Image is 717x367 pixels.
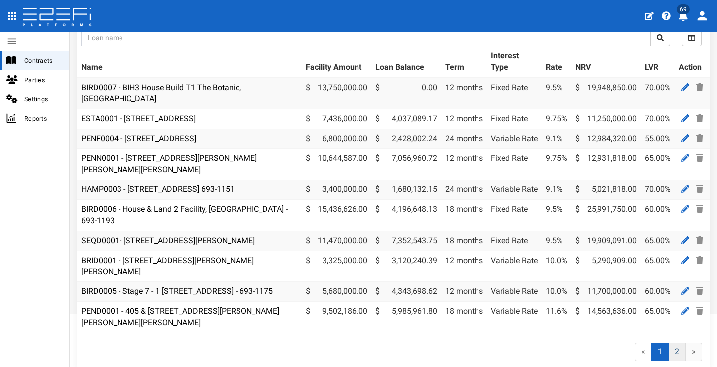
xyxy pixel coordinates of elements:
td: 3,400,000.00 [302,180,371,200]
td: 15,436,626.00 [302,199,371,231]
td: 25,991,750.00 [571,199,641,231]
td: 4,037,089.17 [371,109,441,129]
td: 10.0% [542,251,571,282]
td: 60.00% [641,282,675,302]
td: 24 months [441,129,487,149]
td: 7,436,000.00 [302,109,371,129]
td: 60.00% [641,199,675,231]
input: Loan name [81,29,651,46]
span: Contracts [24,55,61,66]
td: 3,325,000.00 [302,251,371,282]
td: 18 months [441,231,487,251]
td: Fixed Rate [487,199,542,231]
td: 65.00% [641,302,675,333]
td: 55.00% [641,129,675,149]
a: BRID0001 - [STREET_ADDRESS][PERSON_NAME][PERSON_NAME] [81,256,254,276]
td: Fixed Rate [487,109,542,129]
td: 0.00 [371,78,441,109]
td: 12 months [441,282,487,302]
a: BIRD0006 - House & Land 2 Facility, [GEOGRAPHIC_DATA] - 693-1193 [81,204,288,225]
td: 65.00% [641,149,675,180]
td: 19,909,091.00 [571,231,641,251]
td: 4,343,698.62 [371,282,441,302]
td: 11,700,000.00 [571,282,641,302]
td: 12 months [441,78,487,109]
td: 9.1% [542,180,571,200]
td: 5,680,000.00 [302,282,371,302]
a: SEQD0001- [STREET_ADDRESS][PERSON_NAME] [81,236,255,245]
td: 9.5% [542,231,571,251]
a: Delete Contract [694,254,706,267]
td: 70.00% [641,109,675,129]
a: Delete Contract [694,183,706,195]
td: 18 months [441,199,487,231]
td: 2,428,002.24 [371,129,441,149]
td: Variable Rate [487,251,542,282]
th: Term [441,46,487,78]
td: Fixed Rate [487,149,542,180]
a: Delete Contract [694,234,706,247]
th: NRV [571,46,641,78]
td: 24 months [441,180,487,200]
td: 5,985,961.80 [371,302,441,333]
a: Delete Contract [694,112,706,125]
td: 12 months [441,109,487,129]
td: 5,021,818.00 [571,180,641,200]
td: 11.6% [542,302,571,333]
th: Name [77,46,302,78]
td: 5,290,909.00 [571,251,641,282]
td: 70.00% [641,78,675,109]
td: 9.75% [542,109,571,129]
td: 12 months [441,149,487,180]
td: 6,800,000.00 [302,129,371,149]
td: 11,470,000.00 [302,231,371,251]
td: 3,120,240.39 [371,251,441,282]
a: Delete Contract [694,152,706,164]
td: 19,948,850.00 [571,78,641,109]
th: Facility Amount [302,46,371,78]
td: 4,196,648.13 [371,199,441,231]
a: PEND0001 - 405 & [STREET_ADDRESS][PERSON_NAME][PERSON_NAME][PERSON_NAME] [81,306,279,327]
td: 70.00% [641,180,675,200]
a: 2 [668,343,686,361]
td: 9.75% [542,149,571,180]
span: « [635,343,652,361]
td: 9.5% [542,78,571,109]
span: 1 [651,343,669,361]
a: ESTA0001 - [STREET_ADDRESS] [81,114,196,123]
a: BIRD0005 - Stage 7 - 1 [STREET_ADDRESS] - 693-1175 [81,286,273,296]
td: 7,352,543.75 [371,231,441,251]
td: 13,750,000.00 [302,78,371,109]
td: 65.00% [641,251,675,282]
td: 1,680,132.15 [371,180,441,200]
a: Delete Contract [694,305,706,317]
td: 12,931,818.00 [571,149,641,180]
td: Fixed Rate [487,78,542,109]
a: Delete Contract [694,285,706,297]
td: Variable Rate [487,282,542,302]
a: » [685,343,702,361]
th: Interest Type [487,46,542,78]
td: 18 months [441,302,487,333]
th: Loan Balance [371,46,441,78]
td: 7,056,960.72 [371,149,441,180]
td: 9.5% [542,199,571,231]
th: Rate [542,46,571,78]
a: PENF0004 - [STREET_ADDRESS] [81,134,196,143]
a: Delete Contract [694,81,706,93]
td: 11,250,000.00 [571,109,641,129]
span: Reports [24,113,61,124]
td: 9.1% [542,129,571,149]
td: 10,644,587.00 [302,149,371,180]
td: 12,984,320.00 [571,129,641,149]
th: LVR [641,46,675,78]
span: Parties [24,74,61,86]
td: 9,502,186.00 [302,302,371,333]
span: Settings [24,93,61,105]
a: HAMP0003 - [STREET_ADDRESS] 693-1151 [81,184,235,194]
a: Delete Contract [694,203,706,215]
td: Variable Rate [487,129,542,149]
td: 14,563,636.00 [571,302,641,333]
th: Action [675,46,710,78]
td: Variable Rate [487,180,542,200]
